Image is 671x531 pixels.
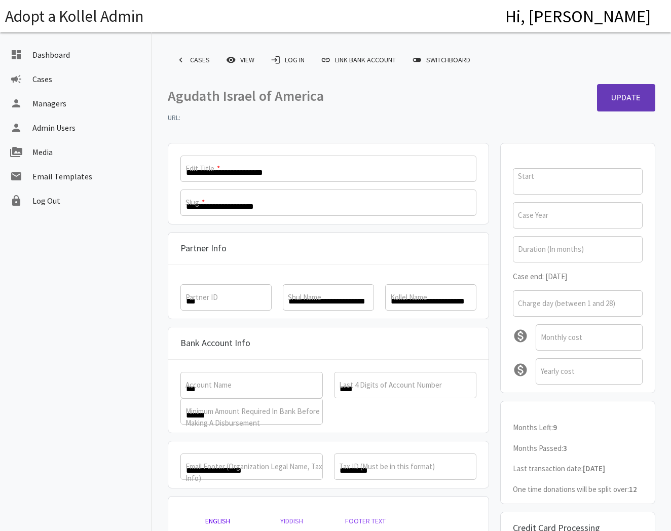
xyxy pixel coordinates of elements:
[271,51,281,69] i: login
[583,464,605,473] b: [DATE]
[412,51,422,69] span: toggle_off
[10,140,22,164] i: perm_media
[10,43,22,67] i: dashboard
[180,335,250,351] p: Bank Account Info
[10,91,22,116] i: person
[505,7,651,26] h4: Hi, [PERSON_NAME]
[218,51,263,69] a: remove_red_eyeView
[313,51,404,69] a: Link Bank Account
[180,241,227,256] p: Partner Info
[597,84,655,111] button: Update
[513,483,643,496] p: One time donations will be split over:
[10,164,22,188] i: email
[563,443,567,453] b: 3
[629,484,637,494] b: 12
[513,421,643,434] p: Months Left:
[176,51,186,69] i: keyboard_arrow_left
[10,116,22,140] i: person
[513,462,643,475] p: Last transaction date:
[513,442,643,455] p: Months Passed:
[263,51,313,69] a: loginLog In
[168,51,218,69] a: keyboard_arrow_leftCases
[10,67,22,91] i: campaign
[226,51,236,69] i: remove_red_eye
[553,423,557,432] b: 9
[168,112,180,124] strong: URL:
[513,328,536,344] i: monetization_on
[513,362,536,377] i: monetization_on
[513,270,643,283] p: Case end: [DATE]
[404,51,478,69] a: toggle_offSwitchboard
[321,51,331,69] span: link
[168,84,406,108] p: Agudath Israel of America
[10,188,22,213] i: lock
